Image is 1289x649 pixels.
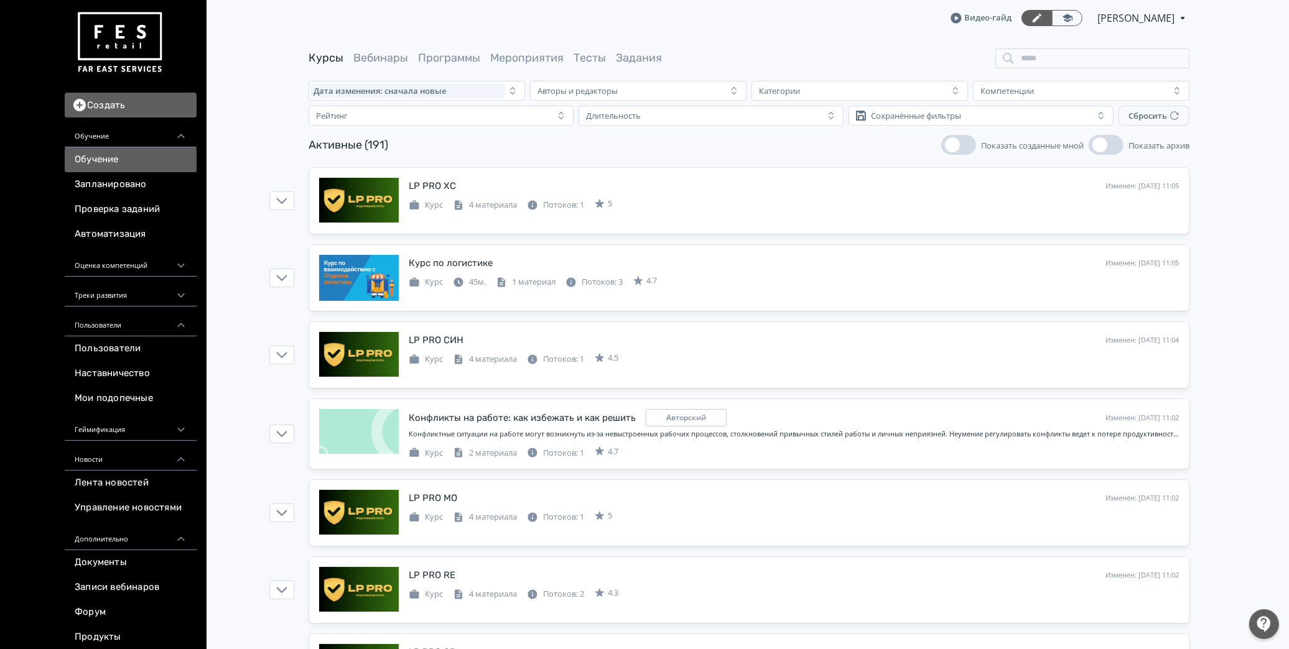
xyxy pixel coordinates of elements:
[409,199,443,211] div: Курс
[1119,106,1189,126] button: Сбросить
[608,352,618,364] span: 4.5
[65,247,197,277] div: Оценка компетенций
[309,51,343,65] a: Курсы
[453,199,517,211] div: 4 материала
[309,81,525,101] button: Дата изменения: сначала новые
[537,86,618,96] div: Авторы и редакторы
[65,306,197,336] div: Пользователи
[574,51,606,65] a: Тесты
[616,51,662,65] a: Задания
[527,199,584,211] div: Потоков: 1
[316,111,348,121] div: Рейтинг
[409,588,443,601] div: Курс
[1052,10,1082,26] a: Переключиться в режим ученика
[980,86,1034,96] div: Компетенции
[849,106,1114,126] button: Сохранённые фильтры
[409,333,463,348] div: LP PRO СИН
[608,587,618,599] span: 4.3
[453,588,517,601] div: 4 материала
[65,600,197,625] a: Форум
[65,550,197,575] a: Документы
[409,447,443,459] div: Курс
[1105,570,1179,581] div: Изменен: [DATE] 11:02
[65,441,197,471] div: Новости
[951,12,1012,24] a: Видео-гайд
[981,140,1084,151] span: Показать созданные мной
[469,276,486,287] span: 45м.
[527,588,584,601] div: Потоков: 2
[490,51,564,65] a: Мероприятия
[65,411,197,441] div: Геймификация
[646,275,657,287] span: 4.7
[65,117,197,147] div: Обучение
[65,495,197,520] a: Управление новостями
[409,276,443,288] div: Курс
[579,106,844,126] button: Длительность
[75,7,164,78] img: https://files.teachbase.ru/system/account/57463/logo/medium-936fc5084dd2c598f50a98b9cbe0469a.png
[309,106,574,126] button: Рейтинг
[65,197,197,222] a: Проверка заданий
[65,222,197,247] a: Автоматизация
[65,147,197,172] a: Обучение
[65,93,197,117] button: Создать
[453,511,517,523] div: 4 материала
[65,336,197,361] a: Пользователи
[409,353,443,366] div: Курс
[65,471,197,495] a: Лента новостей
[409,491,457,505] div: LP PRO МО
[1105,413,1179,423] div: Изменен: [DATE] 11:02
[409,511,443,523] div: Курс
[496,276,556,288] div: 1 материал
[1097,11,1176,25] span: Юлия Князева
[409,568,455,582] div: LP PRO RE
[1105,181,1179,191] div: Изменен: [DATE] 11:05
[565,276,623,288] div: Потоков: 3
[453,447,517,459] div: 2 материала
[65,172,197,197] a: Запланировано
[973,81,1189,101] button: Компетенции
[1105,493,1179,504] div: Изменен: [DATE] 11:02
[752,81,968,101] button: Категории
[409,411,636,425] div: Конфликты на работе: как избежать и как решить
[409,256,493,270] div: Курс по логистике
[65,361,197,386] a: Наставничество
[1105,258,1179,269] div: Изменен: [DATE] 11:05
[527,511,584,523] div: Потоков: 1
[309,137,388,154] div: Активные (191)
[409,429,1179,440] div: Конфликтные ситуации на работе могут возникнуть из-за невыстроенных рабочих процессов, столкновен...
[608,198,612,210] span: 5
[530,81,747,101] button: Авторы и редакторы
[65,575,197,600] a: Записи вебинаров
[353,51,408,65] a: Вебинары
[871,111,961,121] div: Сохранённые фильтры
[453,353,517,366] div: 4 материала
[527,447,584,459] div: Потоков: 1
[418,51,480,65] a: Программы
[65,386,197,411] a: Мои подопечные
[608,510,612,522] span: 5
[759,86,800,96] div: Категории
[586,111,641,121] div: Длительность
[65,520,197,550] div: Дополнительно
[527,353,584,366] div: Потоков: 1
[409,179,456,193] div: LP PRO ХС
[65,277,197,306] div: Треки развития
[646,409,727,426] div: copyright
[608,446,618,458] span: 4.7
[1128,140,1189,151] span: Показать архив
[1105,335,1179,346] div: Изменен: [DATE] 11:04
[314,86,446,96] span: Дата изменения: сначала новые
